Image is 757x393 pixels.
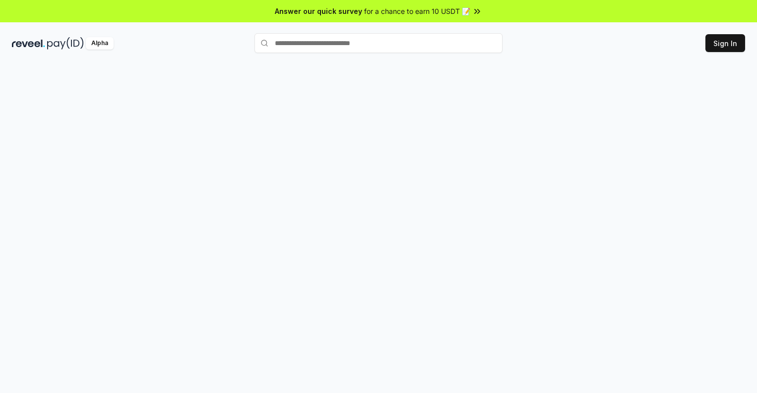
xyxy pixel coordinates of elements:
[47,37,84,50] img: pay_id
[12,37,45,50] img: reveel_dark
[86,37,114,50] div: Alpha
[364,6,470,16] span: for a chance to earn 10 USDT 📝
[275,6,362,16] span: Answer our quick survey
[705,34,745,52] button: Sign In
